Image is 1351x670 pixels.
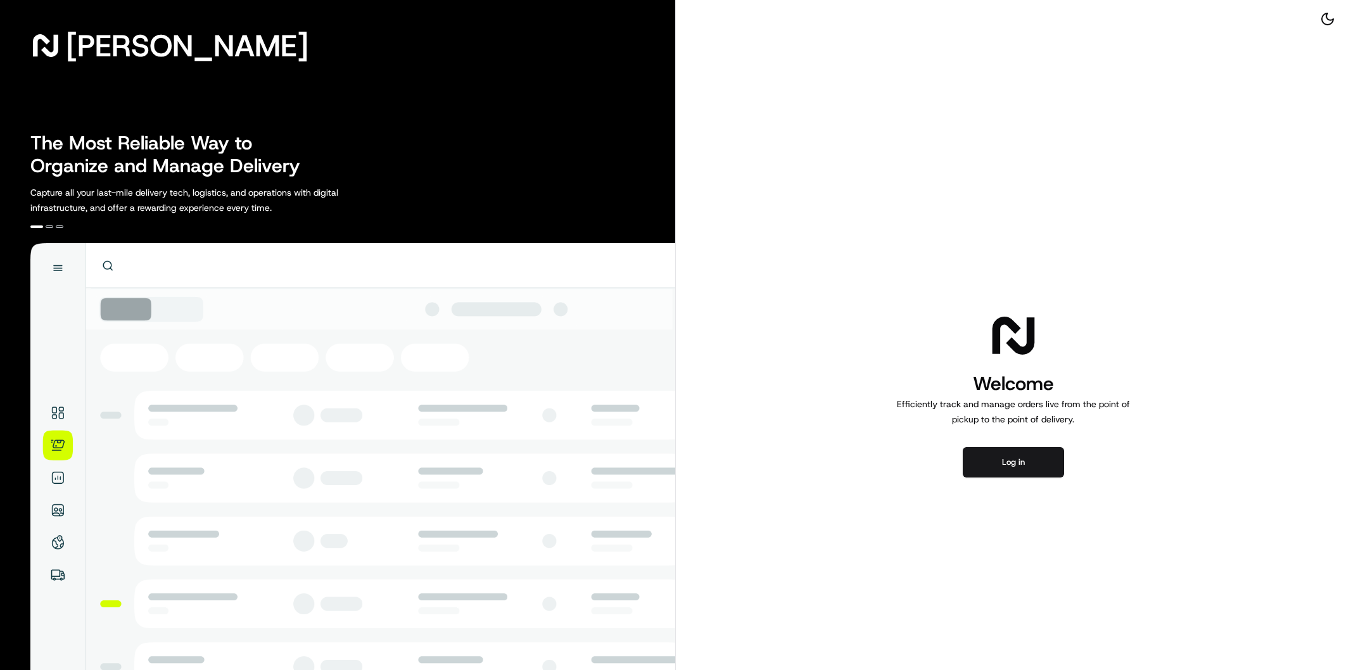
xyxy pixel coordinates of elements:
[30,185,395,215] p: Capture all your last-mile delivery tech, logistics, and operations with digital infrastructure, ...
[892,396,1135,427] p: Efficiently track and manage orders live from the point of pickup to the point of delivery.
[892,371,1135,396] h1: Welcome
[66,33,308,58] span: [PERSON_NAME]
[30,132,314,177] h2: The Most Reliable Way to Organize and Manage Delivery
[963,447,1064,477] button: Log in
